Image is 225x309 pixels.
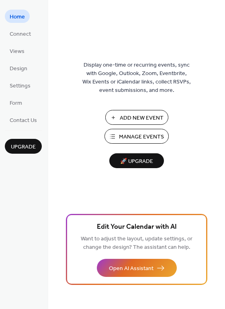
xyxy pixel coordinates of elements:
[109,153,164,168] button: 🚀 Upgrade
[5,44,29,57] a: Views
[5,113,42,126] a: Contact Us
[82,61,191,95] span: Display one-time or recurring events, sync with Google, Outlook, Zoom, Eventbrite, Wix Events or ...
[120,114,164,122] span: Add New Event
[10,116,37,125] span: Contact Us
[5,79,35,92] a: Settings
[104,129,169,144] button: Manage Events
[109,264,153,273] span: Open AI Assistant
[97,259,177,277] button: Open AI Assistant
[10,99,22,108] span: Form
[10,30,31,39] span: Connect
[10,13,25,21] span: Home
[105,110,168,125] button: Add New Event
[119,133,164,141] span: Manage Events
[5,27,36,40] a: Connect
[81,234,192,253] span: Want to adjust the layout, update settings, or change the design? The assistant can help.
[10,47,25,56] span: Views
[5,61,32,75] a: Design
[10,82,31,90] span: Settings
[5,139,42,154] button: Upgrade
[97,222,177,233] span: Edit Your Calendar with AI
[5,10,30,23] a: Home
[10,65,27,73] span: Design
[5,96,27,109] a: Form
[11,143,36,151] span: Upgrade
[114,156,159,167] span: 🚀 Upgrade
